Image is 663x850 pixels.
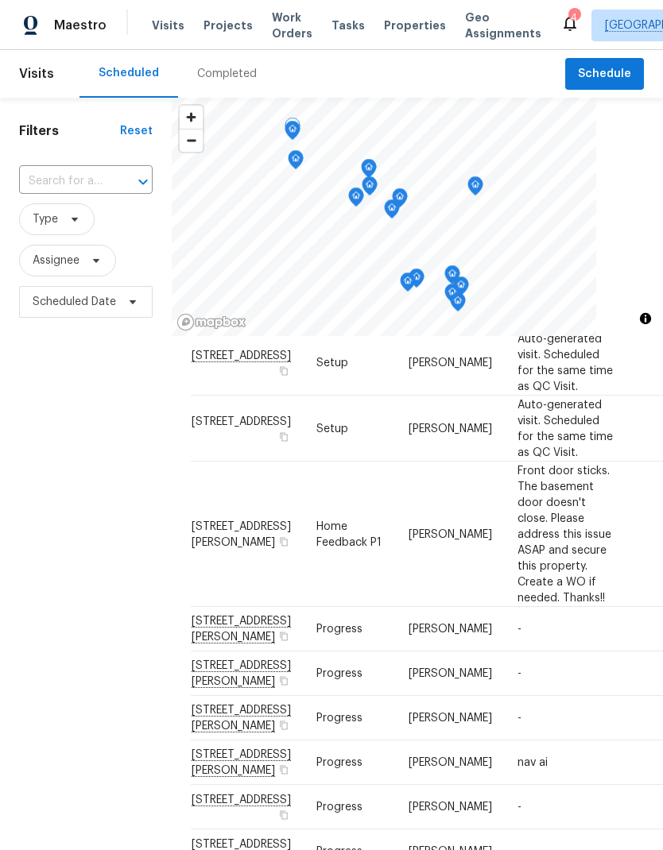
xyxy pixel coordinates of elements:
[120,123,153,139] div: Reset
[331,20,365,31] span: Tasks
[409,802,492,813] span: [PERSON_NAME]
[180,129,203,152] button: Zoom out
[33,253,79,269] span: Assignee
[518,465,611,603] span: Front door sticks. The basement door doesn't close. Please address this issue ASAP and secure thi...
[518,713,521,724] span: -
[316,713,363,724] span: Progress
[518,333,613,392] span: Auto-generated visit. Scheduled for the same time as QC Visit.
[19,123,120,139] h1: Filters
[641,310,650,327] span: Toggle attribution
[362,176,378,201] div: Map marker
[450,292,466,317] div: Map marker
[444,265,460,290] div: Map marker
[316,668,363,679] span: Progress
[277,629,291,643] button: Copy Address
[272,10,312,41] span: Work Orders
[152,17,184,33] span: Visits
[568,10,580,25] div: 4
[518,668,521,679] span: -
[277,534,291,548] button: Copy Address
[316,624,363,635] span: Progress
[409,423,492,434] span: [PERSON_NAME]
[316,520,382,547] span: Home Feedback P1
[578,64,631,84] span: Schedule
[636,309,655,328] button: Toggle attribution
[132,171,154,193] button: Open
[172,98,596,336] canvas: Map
[316,357,348,368] span: Setup
[277,808,291,822] button: Copy Address
[518,757,548,768] span: nav ai
[316,757,363,768] span: Progress
[192,520,291,547] span: [STREET_ADDRESS][PERSON_NAME]
[277,674,291,688] button: Copy Address
[192,839,291,850] span: [STREET_ADDRESS]
[180,129,203,152] span: Zoom out
[384,17,446,33] span: Properties
[192,415,291,427] span: [STREET_ADDRESS]
[465,10,541,41] span: Geo Assignments
[409,269,425,293] div: Map marker
[197,66,257,82] div: Completed
[180,106,203,129] button: Zoom in
[19,169,108,194] input: Search for an address...
[277,363,291,377] button: Copy Address
[33,294,116,310] span: Scheduled Date
[565,58,644,91] button: Schedule
[316,423,348,434] span: Setup
[316,802,363,813] span: Progress
[99,65,159,81] div: Scheduled
[518,624,521,635] span: -
[277,763,291,777] button: Copy Address
[409,528,492,539] span: [PERSON_NAME]
[277,429,291,443] button: Copy Address
[176,313,246,331] a: Mapbox homepage
[33,211,58,227] span: Type
[54,17,107,33] span: Maestro
[518,399,613,458] span: Auto-generated visit. Scheduled for the same time as QC Visit.
[204,17,253,33] span: Projects
[392,188,408,213] div: Map marker
[285,121,300,145] div: Map marker
[409,357,492,368] span: [PERSON_NAME]
[409,713,492,724] span: [PERSON_NAME]
[285,118,300,142] div: Map marker
[409,624,492,635] span: [PERSON_NAME]
[453,276,469,301] div: Map marker
[467,176,483,201] div: Map marker
[288,150,304,175] div: Map marker
[348,187,364,212] div: Map marker
[400,272,416,297] div: Map marker
[361,159,377,184] div: Map marker
[409,757,492,768] span: [PERSON_NAME]
[444,284,460,308] div: Map marker
[409,668,492,679] span: [PERSON_NAME]
[19,56,54,91] span: Visits
[384,199,400,224] div: Map marker
[518,802,521,813] span: -
[277,718,291,732] button: Copy Address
